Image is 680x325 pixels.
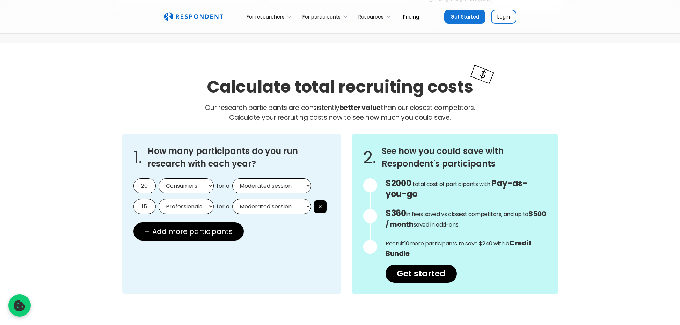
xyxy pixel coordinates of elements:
p: in fees saved vs closest competitors, and up to saved in add-ons [386,208,547,230]
div: For researchers [243,8,298,25]
button: × [314,200,327,213]
span: for a [217,203,229,210]
span: $360 [386,207,406,219]
img: Untitled UI logotext [164,12,223,21]
div: For participants [298,8,354,25]
p: Our research participants are consistently than our closest competitors. [122,103,558,123]
span: 10 [404,239,409,248]
span: + [145,228,149,235]
span: Calculate your recruiting costs now to see how much you could save. [229,113,451,122]
span: Pay-as-you-go [386,177,527,200]
span: 2. [363,154,376,161]
div: Resources [358,13,383,20]
span: total cost of participants with [412,180,490,188]
div: Resources [354,8,397,25]
h3: How many participants do you run research with each year? [148,145,330,170]
strong: better value [339,103,381,112]
h2: Calculate total recruiting costs [207,75,473,98]
div: For participants [302,13,341,20]
a: Login [491,10,516,24]
a: Get started [386,265,457,283]
button: + Add more participants [133,222,244,241]
h3: See how you could save with Respondent's participants [382,145,547,170]
span: for a [217,183,229,190]
a: Pricing [397,8,425,25]
span: Add more participants [152,228,233,235]
span: $2000 [386,177,411,189]
span: 1. [133,154,142,161]
a: Get Started [444,10,485,24]
a: home [164,12,223,21]
p: Recruit more participants to save $240 with a [386,238,547,259]
div: For researchers [247,13,284,20]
